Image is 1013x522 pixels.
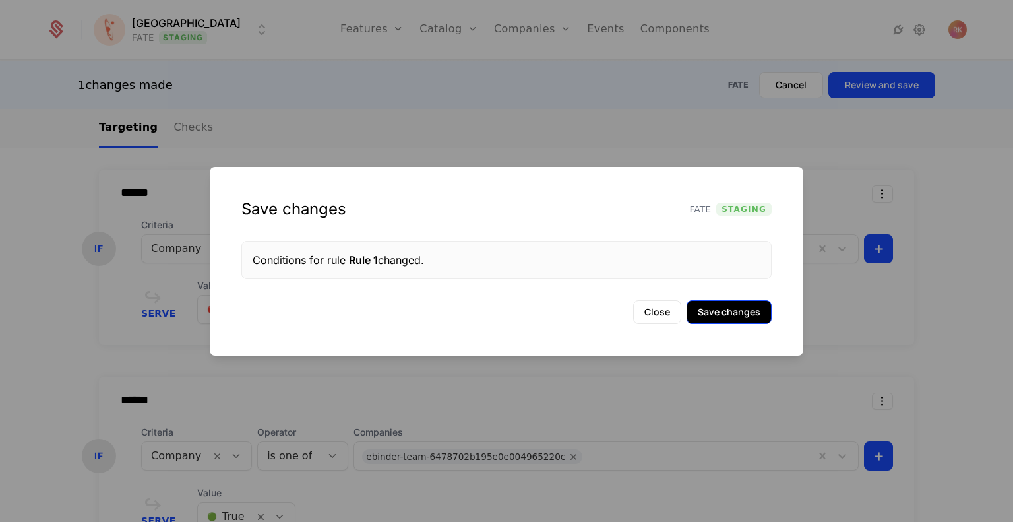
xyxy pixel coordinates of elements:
[687,300,772,324] button: Save changes
[633,300,681,324] button: Close
[690,203,712,216] span: FATE
[253,252,760,268] div: Conditions for rule changed.
[716,203,772,216] span: Staging
[349,253,378,267] span: Rule 1
[241,199,346,220] div: Save changes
